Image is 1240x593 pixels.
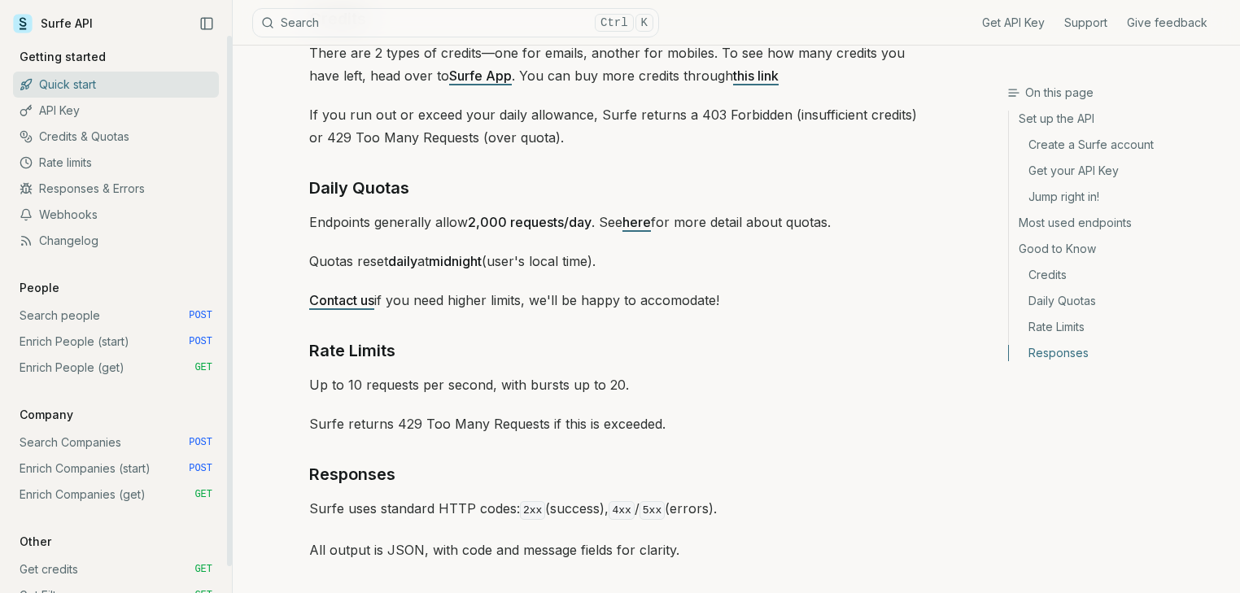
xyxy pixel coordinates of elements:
p: Surfe returns 429 Too Many Requests if this is exceeded. [309,412,931,435]
a: Responses [309,461,395,487]
span: POST [189,335,212,348]
strong: midnight [429,253,482,269]
a: Enrich People (get) GET [13,355,219,381]
a: API Key [13,98,219,124]
p: Up to 10 requests per second, with bursts up to 20. [309,373,931,396]
span: POST [189,309,212,322]
code: 4xx [609,501,634,520]
a: Contact us [309,292,374,308]
p: People [13,280,66,296]
a: Enrich Companies (get) GET [13,482,219,508]
p: If you run out or exceed your daily allowance, Surfe returns a 403 Forbidden (insufficient credit... [309,103,931,149]
a: Jump right in! [1009,184,1227,210]
a: Surfe API [13,11,93,36]
a: here [622,214,651,230]
a: Daily Quotas [1009,288,1227,314]
a: Credits [1009,262,1227,288]
a: Daily Quotas [309,175,409,201]
span: POST [189,462,212,475]
span: GET [194,563,212,576]
a: Search people POST [13,303,219,329]
a: Surfe App [449,68,512,84]
a: Get your API Key [1009,158,1227,184]
code: 2xx [520,501,545,520]
p: All output is JSON, with code and message fields for clarity. [309,538,931,561]
a: Search Companies POST [13,429,219,456]
a: Enrich Companies (start) POST [13,456,219,482]
a: Support [1064,15,1107,31]
a: Give feedback [1127,15,1207,31]
kbd: Ctrl [595,14,634,32]
a: Rate limits [13,150,219,176]
code: 5xx [640,501,665,520]
button: Collapse Sidebar [194,11,219,36]
p: There are 2 types of credits—one for emails, another for mobiles. To see how many credits you hav... [309,41,931,87]
kbd: K [635,14,653,32]
a: Enrich People (start) POST [13,329,219,355]
strong: daily [388,253,417,269]
p: if you need higher limits, we'll be happy to accomodate! [309,289,931,312]
p: Endpoints generally allow . See for more detail about quotas. [309,211,931,233]
p: Other [13,534,58,550]
a: Set up the API [1009,111,1227,132]
span: POST [189,436,212,449]
a: Create a Surfe account [1009,132,1227,158]
a: Rate Limits [309,338,395,364]
a: Most used endpoints [1009,210,1227,236]
p: Quotas reset at (user's local time). [309,250,931,273]
a: Responses & Errors [13,176,219,202]
a: Quick start [13,72,219,98]
span: GET [194,361,212,374]
span: GET [194,488,212,501]
a: Credits & Quotas [13,124,219,150]
a: Get API Key [982,15,1045,31]
a: this link [733,68,779,84]
a: Get credits GET [13,556,219,582]
p: Company [13,407,80,423]
strong: 2,000 requests/day [468,214,592,230]
a: Good to Know [1009,236,1227,262]
a: Responses [1009,340,1227,361]
button: SearchCtrlK [252,8,659,37]
p: Surfe uses standard HTTP codes: (success), / (errors). [309,497,931,522]
a: Webhooks [13,202,219,228]
p: Getting started [13,49,112,65]
a: Changelog [13,228,219,254]
a: Rate Limits [1009,314,1227,340]
h3: On this page [1007,85,1227,101]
